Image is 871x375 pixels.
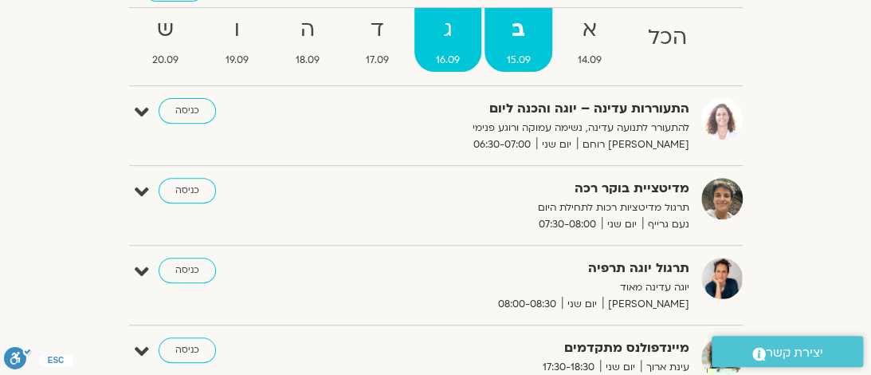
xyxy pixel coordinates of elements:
[626,8,709,72] a: הכל
[577,136,689,153] span: [PERSON_NAME] רוחם
[766,342,823,364] span: יצירת קשר
[131,52,201,69] span: 20.09
[159,178,216,203] a: כניסה
[347,120,689,136] p: להתעורר לתנועה עדינה, נשימה עמוקה ורוגע פנימי
[203,8,270,72] a: ו19.09
[203,12,270,48] strong: ו
[347,199,689,216] p: תרגול מדיטציות רכות לתחילת היום
[273,8,341,72] a: ה18.09
[414,52,482,69] span: 16.09
[536,136,577,153] span: יום שני
[347,178,689,199] strong: מדיטציית בוקר רכה
[131,12,201,48] strong: ש
[347,98,689,120] strong: התעוררות עדינה – יוגה והכנה ליום
[344,52,411,69] span: 17.09
[414,12,482,48] strong: ג
[159,258,216,283] a: כניסה
[555,12,623,48] strong: א
[344,12,411,48] strong: ד
[602,296,689,313] span: [PERSON_NAME]
[485,12,552,48] strong: ב
[344,8,411,72] a: ד17.09
[562,296,602,313] span: יום שני
[555,8,623,72] a: א14.09
[626,20,709,56] strong: הכל
[203,52,270,69] span: 19.09
[642,216,689,233] span: נעם גרייף
[485,8,552,72] a: ב15.09
[712,336,863,367] a: יצירת קשר
[485,52,552,69] span: 15.09
[468,136,536,153] span: 06:30-07:00
[159,337,216,363] a: כניסה
[273,52,341,69] span: 18.09
[602,216,642,233] span: יום שני
[347,337,689,359] strong: מיינדפולנס מתקדמים
[347,279,689,296] p: יוגה עדינה מאוד
[414,8,482,72] a: ג16.09
[159,98,216,124] a: כניסה
[273,12,341,48] strong: ה
[533,216,602,233] span: 07:30-08:00
[492,296,562,313] span: 08:00-08:30
[131,8,201,72] a: ש20.09
[555,52,623,69] span: 14.09
[347,258,689,279] strong: תרגול יוגה תרפיה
